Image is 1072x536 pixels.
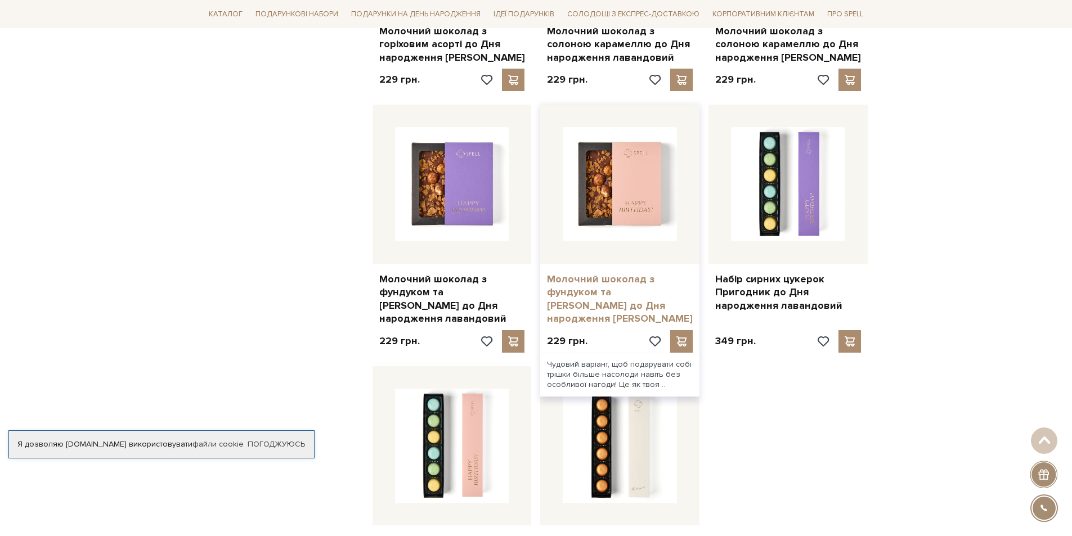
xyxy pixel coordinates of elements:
[192,439,244,449] a: файли cookie
[204,6,247,23] a: Каталог
[540,353,699,397] div: Чудовий варіант, щоб подарувати собі трішки більше насолоди навіть без особливої нагоди! Це як тв...
[715,25,861,64] a: Молочний шоколад з солоною карамеллю до Дня народження [PERSON_NAME]
[547,273,693,326] a: Молочний шоколад з фундуком та [PERSON_NAME] до Дня народження [PERSON_NAME]
[248,439,305,449] a: Погоджуюсь
[708,6,819,23] a: Корпоративним клієнтам
[715,273,861,312] a: Набір сирних цукерок Пригодник до Дня народження лавандовий
[823,6,868,23] a: Про Spell
[347,6,485,23] a: Подарунки на День народження
[547,25,693,64] a: Молочний шоколад з солоною карамеллю до Дня народження лавандовий
[563,4,704,24] a: Солодощі з експрес-доставкою
[251,6,343,23] a: Подарункові набори
[547,335,587,348] p: 229 грн.
[9,439,314,449] div: Я дозволяю [DOMAIN_NAME] використовувати
[379,25,525,64] a: Молочний шоколад з горіховим асорті до Дня народження [PERSON_NAME]
[379,273,525,326] a: Молочний шоколад з фундуком та [PERSON_NAME] до Дня народження лавандовий
[379,73,420,86] p: 229 грн.
[379,335,420,348] p: 229 грн.
[547,73,587,86] p: 229 грн.
[715,335,756,348] p: 349 грн.
[715,73,756,86] p: 229 грн.
[489,6,559,23] a: Ідеї подарунків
